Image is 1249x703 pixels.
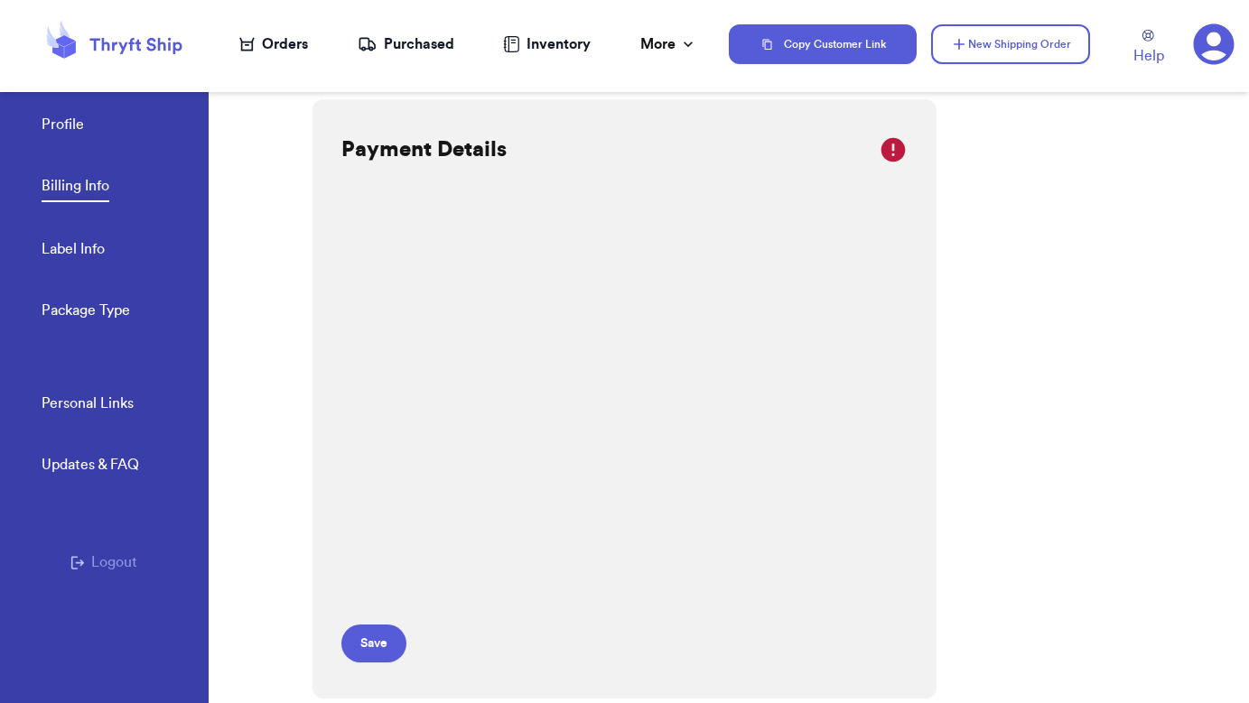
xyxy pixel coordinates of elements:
a: Purchased [358,33,454,55]
button: New Shipping Order [931,24,1090,64]
span: Help [1133,45,1164,67]
a: Orders [239,33,308,55]
a: Help [1133,30,1164,67]
a: Package Type [42,300,130,325]
a: Profile [42,114,84,139]
a: Label Info [42,238,105,264]
div: Updates & FAQ [42,454,139,476]
button: Save [341,624,406,662]
button: Logout [70,551,137,573]
iframe: Secure payment input frame [338,211,722,610]
a: Inventory [503,33,591,55]
a: Billing Info [42,175,109,202]
div: More [640,33,697,55]
button: Copy Customer Link [729,24,917,64]
a: Personal Links [42,393,134,418]
a: Updates & FAQ [42,454,139,479]
h2: Payment Details [341,135,507,164]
